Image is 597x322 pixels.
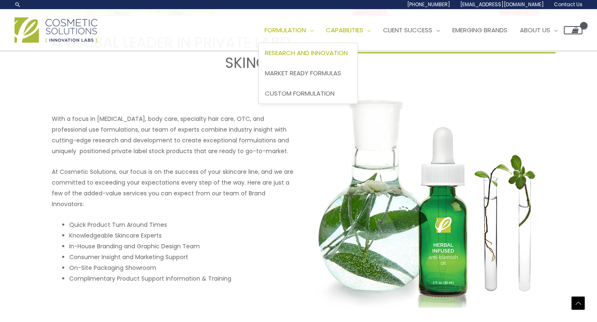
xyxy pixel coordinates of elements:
p: With a focus in [MEDICAL_DATA], body care, specialty hair care, OTC, and professional use formula... [52,113,294,156]
a: Custom Formulation [259,83,357,103]
h1: A GLOBAL LEADER IN PRIVATE LABEL SKINCARE [42,32,294,73]
span: About Us [520,26,550,34]
span: [PHONE_NUMBER] [407,1,450,8]
a: Capabilities [320,18,377,43]
a: About Us [514,18,564,43]
a: Research and Innovation [259,43,357,63]
li: On-Site Packaging Showroom [69,262,294,273]
a: Search icon link [15,1,21,8]
a: View Shopping Cart, empty [564,26,582,34]
span: Market Ready Formulas [265,69,341,77]
span: Emerging Brands [452,26,507,34]
li: Complimentary Product Support Information & Training [69,273,294,284]
a: Formulation [258,18,320,43]
li: Quick Product Turn Around Times [69,219,294,230]
span: [EMAIL_ADDRESS][DOMAIN_NAME] [460,1,544,8]
nav: Site Navigation [252,18,582,43]
span: Client Success [383,26,432,34]
span: Custom Formulation [265,89,335,98]
li: Knowledgeable Skincare Experts [69,230,294,241]
a: Client Success [377,18,446,43]
span: Capabilities [326,26,363,34]
li: Consumer Insight and Marketing Support [69,252,294,262]
span: Contact Us [554,1,582,8]
span: Formulation [265,26,306,34]
a: Market Ready Formulas [259,63,357,84]
li: In-House Branding and Graphic Design Team [69,241,294,252]
span: Research and Innovation [265,48,348,57]
img: Cosmetic Solutions Logo [15,17,97,43]
a: Emerging Brands [446,18,514,43]
img: Private Label Herbal Infused Product Image [303,89,545,308]
p: At Cosmetic Solutions, our focus is on the success of your skincare line, and we are committed to... [52,166,294,209]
